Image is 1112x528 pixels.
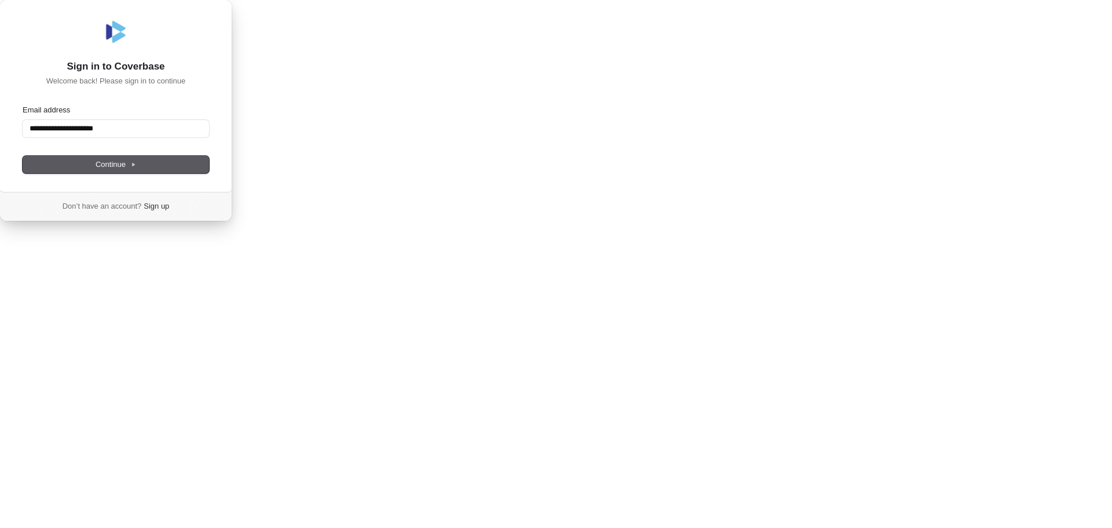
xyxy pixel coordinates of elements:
[23,156,209,173] button: Continue
[144,201,169,212] a: Sign up
[63,201,142,212] span: Don’t have an account?
[23,76,209,86] p: Welcome back! Please sign in to continue
[96,159,136,170] span: Continue
[102,18,130,46] img: Coverbase
[23,105,70,115] label: Email address
[23,60,209,74] h1: Sign in to Coverbase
